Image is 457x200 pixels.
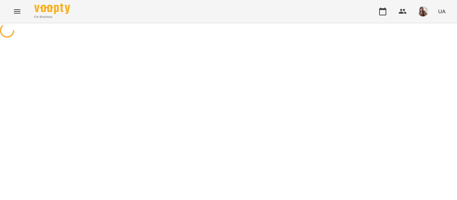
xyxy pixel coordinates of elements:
img: e785d2f60518c4d79e432088573c6b51.jpg [418,6,428,16]
button: Menu [9,3,26,20]
img: Voopty Logo [34,4,70,14]
span: UA [438,8,446,15]
span: For Business [34,15,70,19]
button: UA [435,5,448,18]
